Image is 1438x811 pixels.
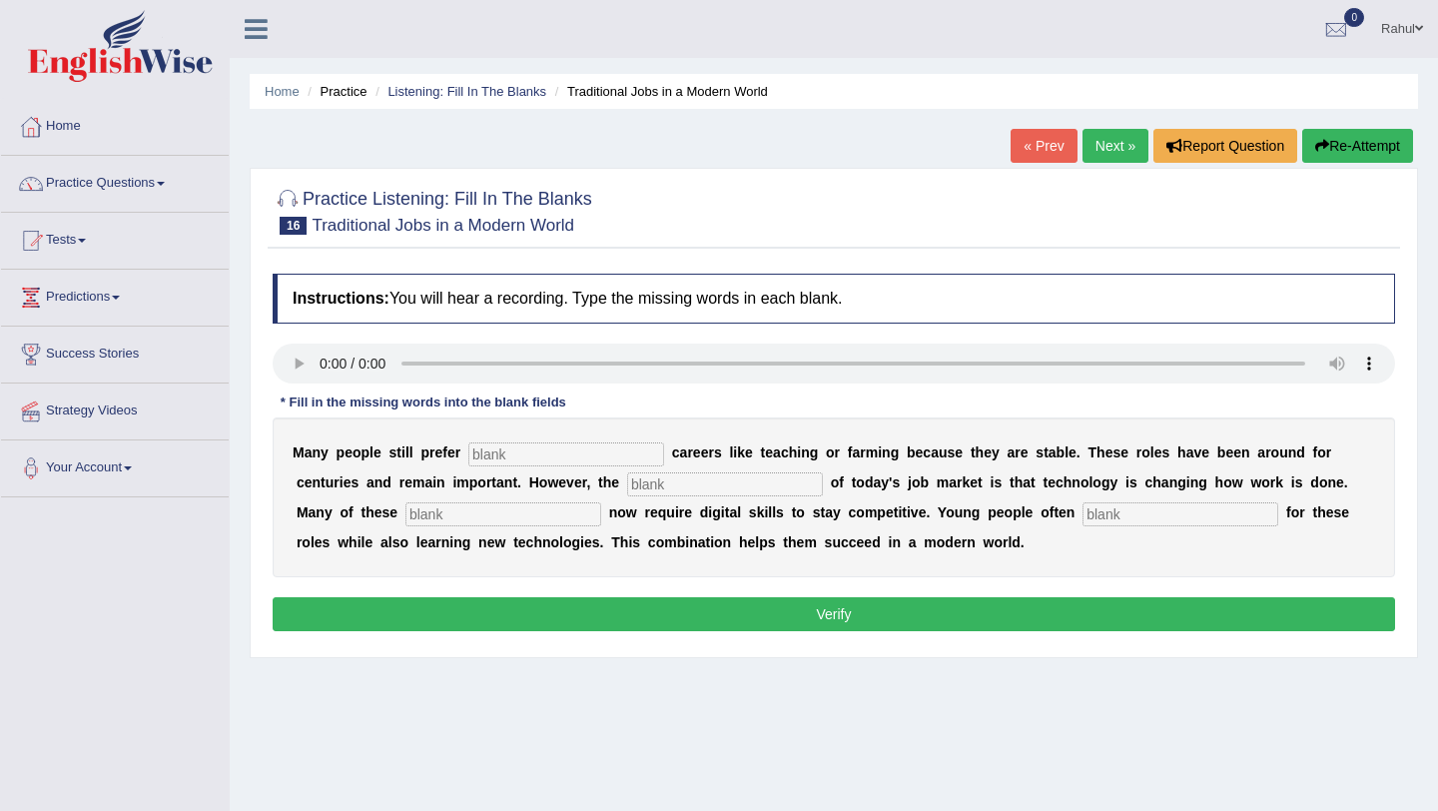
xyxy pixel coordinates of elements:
[972,504,981,520] b: g
[297,474,305,490] b: c
[486,474,491,490] b: r
[907,504,911,520] b: i
[361,444,370,460] b: p
[496,474,504,490] b: a
[1153,129,1297,163] button: Report Question
[1257,444,1265,460] b: a
[745,444,753,460] b: e
[997,504,1005,520] b: e
[825,504,833,520] b: a
[293,444,305,460] b: M
[835,444,840,460] b: r
[849,504,857,520] b: c
[1326,444,1331,460] b: r
[1152,474,1161,490] b: h
[1015,474,1024,490] b: h
[813,504,821,520] b: s
[1177,444,1186,460] b: h
[789,444,798,460] b: h
[781,444,789,460] b: c
[1,440,229,490] a: Your Account
[1050,504,1055,520] b: f
[878,444,882,460] b: i
[1105,444,1113,460] b: e
[326,474,335,490] b: u
[609,504,618,520] b: n
[931,444,939,460] b: a
[1031,474,1036,490] b: t
[1054,504,1059,520] b: t
[1312,504,1317,520] b: t
[1120,444,1128,460] b: e
[725,504,730,520] b: t
[1279,444,1288,460] b: u
[1241,444,1250,460] b: n
[297,504,309,520] b: M
[432,474,436,490] b: i
[399,474,404,490] b: r
[539,474,548,490] b: o
[586,474,590,490] b: ,
[894,504,899,520] b: t
[765,444,773,460] b: e
[1341,504,1349,520] b: e
[946,504,955,520] b: o
[280,217,307,235] span: 16
[1,270,229,320] a: Predictions
[603,474,612,490] b: h
[1064,474,1073,490] b: h
[389,444,397,460] b: s
[860,444,865,460] b: r
[369,444,373,460] b: l
[387,84,546,99] a: Listening: Fill In The Blanks
[1005,504,1014,520] b: o
[429,444,434,460] b: r
[396,444,401,460] b: t
[1336,474,1344,490] b: e
[321,474,326,490] b: t
[1326,504,1334,520] b: e
[1190,474,1199,490] b: n
[1021,444,1029,460] b: e
[1225,444,1233,460] b: e
[1041,504,1050,520] b: o
[436,474,445,490] b: n
[1302,129,1413,163] button: Re-Attempt
[1288,444,1297,460] b: n
[1161,474,1169,490] b: a
[1077,444,1080,460] b: .
[1201,444,1209,460] b: e
[1072,474,1080,490] b: n
[1082,129,1148,163] a: Next »
[1092,474,1101,490] b: o
[1162,444,1170,460] b: s
[405,444,409,460] b: l
[882,444,891,460] b: n
[349,504,354,520] b: f
[574,474,582,490] b: e
[468,442,664,466] input: blank
[873,474,881,490] b: a
[650,504,658,520] b: e
[984,444,992,460] b: e
[919,504,927,520] b: e
[1291,474,1295,490] b: i
[1193,444,1201,460] b: v
[1295,474,1303,490] b: s
[547,474,558,490] b: w
[865,474,874,490] b: d
[1319,474,1328,490] b: o
[340,474,344,490] b: i
[337,444,346,460] b: p
[1088,444,1097,460] b: T
[1333,504,1341,520] b: s
[435,444,443,460] b: e
[312,474,321,490] b: n
[1008,444,1016,460] b: a
[1059,504,1067,520] b: e
[345,444,353,460] b: e
[1250,474,1261,490] b: w
[1344,474,1348,490] b: .
[1125,474,1129,490] b: i
[881,474,889,490] b: y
